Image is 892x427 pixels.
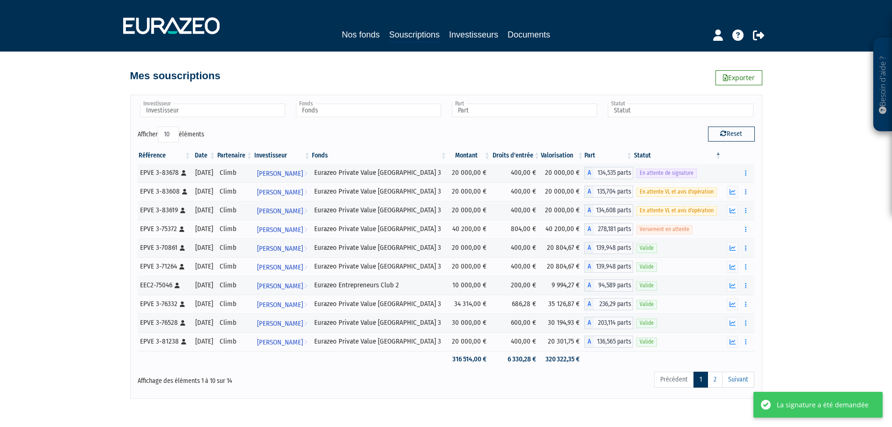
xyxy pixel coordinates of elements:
[715,70,762,85] a: Exporter
[304,259,307,276] i: Voir l'investisseur
[314,280,444,290] div: Eurazeo Entrepreneurs Club 2
[179,226,184,232] i: [Français] Personne physique
[491,351,541,367] td: 6 330,28 €
[253,295,311,314] a: [PERSON_NAME]
[140,205,188,215] div: EPVE 3-83619
[253,220,311,239] a: [PERSON_NAME]
[491,295,541,314] td: 686,28 €
[253,332,311,351] a: [PERSON_NAME]
[179,264,184,270] i: [Français] Personne physique
[584,317,594,329] span: A
[140,280,188,290] div: EEC2-75046
[140,168,188,178] div: EPVE 3-83678
[448,182,491,201] td: 20 000,00 €
[584,298,633,310] div: A - Eurazeo Private Value Europe 3
[541,351,584,367] td: 320 322,35 €
[541,220,584,239] td: 40 200,00 €
[633,148,722,164] th: Statut : activer pour trier la colonne par ordre d&eacute;croissant
[253,164,311,182] a: [PERSON_NAME]
[216,332,253,351] td: Climb
[181,339,186,345] i: [Français] Personne physique
[449,28,498,41] a: Investisseurs
[314,299,444,309] div: Eurazeo Private Value [GEOGRAPHIC_DATA] 3
[448,239,491,257] td: 20 000,00 €
[584,242,594,254] span: A
[257,315,303,332] span: [PERSON_NAME]
[448,201,491,220] td: 20 000,00 €
[304,240,307,257] i: Voir l'investisseur
[448,332,491,351] td: 20 000,00 €
[140,187,188,196] div: EPVE 3-83608
[257,221,303,239] span: [PERSON_NAME]
[708,372,722,388] a: 2
[314,224,444,234] div: Eurazeo Private Value [GEOGRAPHIC_DATA] 3
[584,261,633,273] div: A - Eurazeo Private Value Europe 3
[180,320,185,326] i: [Français] Personne physique
[175,283,180,288] i: [Français] Personne physique
[594,167,633,179] span: 134,535 parts
[195,187,213,196] div: [DATE]
[257,240,303,257] span: [PERSON_NAME]
[130,70,221,82] h4: Mes souscriptions
[253,314,311,332] a: [PERSON_NAME]
[257,184,303,201] span: [PERSON_NAME]
[314,168,444,178] div: Eurazeo Private Value [GEOGRAPHIC_DATA] 3
[304,277,307,295] i: Voir l'investisseur
[584,148,633,164] th: Part: activer pour trier la colonne par ordre croissant
[216,148,253,164] th: Partenaire: activer pour trier la colonne par ordre croissant
[594,336,633,348] span: 136,565 parts
[304,296,307,314] i: Voir l'investisseur
[594,317,633,329] span: 203,114 parts
[253,276,311,295] a: [PERSON_NAME]
[636,244,657,253] span: Valide
[541,148,584,164] th: Valorisation: activer pour trier la colonne par ordre croissant
[491,220,541,239] td: 804,00 €
[140,337,188,346] div: EPVE 3-81238
[195,337,213,346] div: [DATE]
[491,148,541,164] th: Droits d'entrée: activer pour trier la colonne par ordre croissant
[304,221,307,239] i: Voir l'investisseur
[253,201,311,220] a: [PERSON_NAME]
[594,204,633,217] span: 134,608 parts
[253,148,311,164] th: Investisseur: activer pour trier la colonne par ordre croissant
[584,167,633,179] div: A - Eurazeo Private Value Europe 3
[448,164,491,182] td: 20 000,00 €
[216,276,253,295] td: Climb
[693,372,708,388] a: 1
[636,319,657,328] span: Valide
[253,257,311,276] a: [PERSON_NAME]
[541,314,584,332] td: 30 194,93 €
[491,182,541,201] td: 400,00 €
[180,208,185,213] i: [Français] Personne physique
[584,204,633,217] div: A - Eurazeo Private Value Europe 3
[195,243,213,253] div: [DATE]
[314,243,444,253] div: Eurazeo Private Value [GEOGRAPHIC_DATA] 3
[636,300,657,309] span: Valide
[216,201,253,220] td: Climb
[541,257,584,276] td: 20 804,67 €
[584,223,594,235] span: A
[708,127,755,142] button: Reset
[636,225,693,234] span: Versement en attente
[314,262,444,271] div: Eurazeo Private Value [GEOGRAPHIC_DATA] 3
[140,262,188,271] div: EPVE 3-71264
[257,334,303,351] span: [PERSON_NAME]
[584,223,633,235] div: A - Eurazeo Private Value Europe 3
[304,315,307,332] i: Voir l'investisseur
[491,314,541,332] td: 600,00 €
[195,318,213,328] div: [DATE]
[594,298,633,310] span: 236,29 parts
[192,148,216,164] th: Date: activer pour trier la colonne par ordre croissant
[594,279,633,292] span: 94,589 parts
[140,243,188,253] div: EPVE 3-70861
[311,148,447,164] th: Fonds: activer pour trier la colonne par ordre croissant
[216,220,253,239] td: Climb
[584,336,594,348] span: A
[342,28,380,41] a: Nos fonds
[541,239,584,257] td: 20 804,67 €
[584,261,594,273] span: A
[877,43,888,127] p: Besoin d'aide ?
[195,299,213,309] div: [DATE]
[594,223,633,235] span: 278,181 parts
[584,317,633,329] div: A - Eurazeo Private Value Europe 3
